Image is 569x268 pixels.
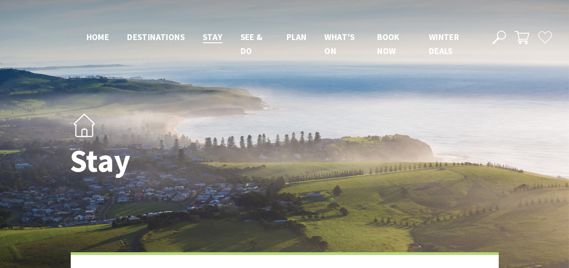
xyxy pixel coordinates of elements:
[127,32,185,42] span: Destinations
[86,32,109,42] span: Home
[77,30,482,58] nav: Main Menu
[287,32,307,42] span: Plan
[377,32,400,56] span: Book now
[241,32,263,56] span: See & Do
[429,32,459,56] span: Winter Deals
[324,32,355,56] span: What’s On
[203,32,223,42] span: Stay
[70,144,324,178] h1: Stay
